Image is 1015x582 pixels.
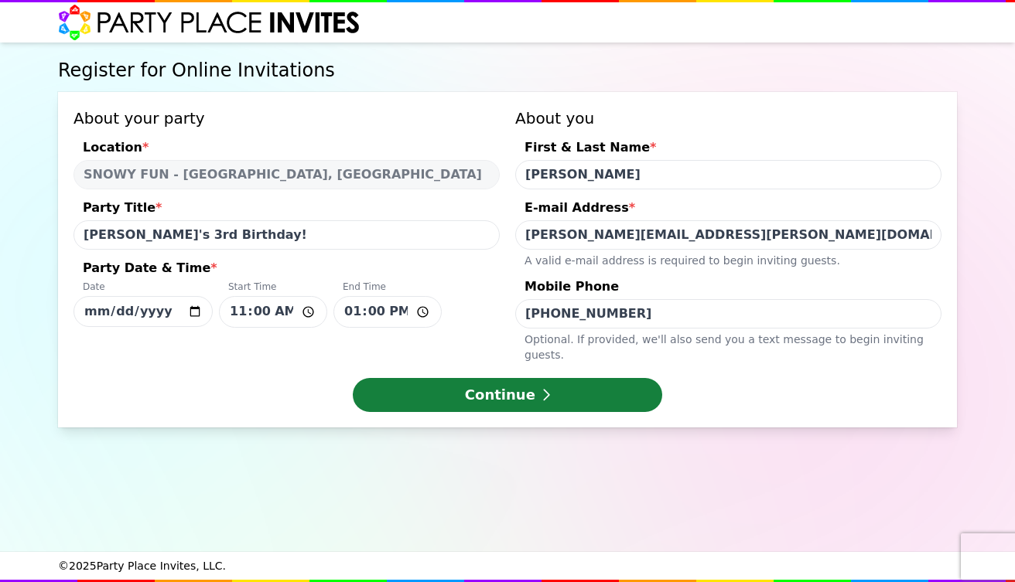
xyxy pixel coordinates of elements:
[515,220,942,250] input: E-mail Address*A valid e-mail address is required to begin inviting guests.
[58,552,957,580] div: © 2025 Party Place Invites, LLC.
[73,160,500,189] select: Location*
[333,296,442,328] input: Party Date & Time*DateStart TimeEnd Time
[515,138,942,160] div: First & Last Name
[353,378,662,412] button: Continue
[73,138,500,160] div: Location
[515,299,942,328] input: Mobile PhoneOptional. If provided, we'll also send you a text message to begin inviting guests.
[73,296,213,327] input: Party Date & Time*DateStart TimeEnd Time
[73,281,213,296] div: Date
[515,107,942,129] h3: About you
[515,250,942,268] div: A valid e-mail address is required to begin inviting guests.
[515,199,942,220] div: E-mail Address
[219,281,327,296] div: Start Time
[73,220,500,250] input: Party Title*
[515,328,942,362] div: Optional. If provided, we ' ll also send you a text message to begin inviting guests.
[58,58,957,83] h1: Register for Online Invitations
[73,107,500,129] h3: About your party
[73,199,500,220] div: Party Title
[58,4,361,41] img: Party Place Invites
[219,296,327,328] input: Party Date & Time*DateStart TimeEnd Time
[73,259,500,281] div: Party Date & Time
[515,160,942,189] input: First & Last Name*
[515,277,942,299] div: Mobile Phone
[333,281,442,296] div: End Time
